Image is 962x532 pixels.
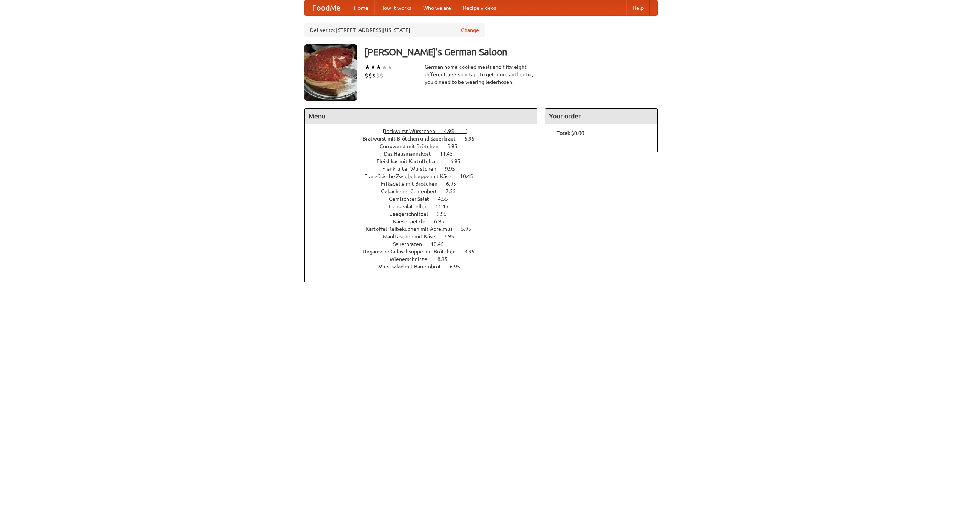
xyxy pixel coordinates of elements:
[457,0,502,15] a: Recipe videos
[381,181,445,187] span: Frikadelle mit Brötchen
[377,158,474,164] a: Fleishkas mit Kartoffelsalat 6.95
[365,44,658,59] h3: [PERSON_NAME]'s German Saloon
[444,233,461,239] span: 7.95
[363,136,489,142] a: Bratwurst mit Brötchen und Sauerkraut 5.95
[381,188,445,194] span: Gebackener Camenbert
[437,256,455,262] span: 8.95
[390,211,436,217] span: Jaegerschnitzel
[464,136,482,142] span: 5.95
[450,264,467,270] span: 6.95
[464,249,482,255] span: 3.95
[370,63,376,71] li: ★
[383,233,468,239] a: Maultaschen mit Käse 7.95
[372,71,376,80] li: $
[366,226,460,232] span: Kartoffel Reibekuchen mit Apfelmus
[363,249,489,255] a: Ungarische Gulaschsuppe mit Brötchen 3.95
[376,63,381,71] li: ★
[365,71,368,80] li: $
[389,196,462,202] a: Gemischter Salat 4.55
[382,166,444,172] span: Frankfurter Würstchen
[384,151,439,157] span: Das Hausmannskost
[557,130,584,136] b: Total: $0.00
[390,256,436,262] span: Wienerschnitzel
[437,211,454,217] span: 9.95
[304,44,357,101] img: angular.jpg
[364,173,459,179] span: Französische Zwiebelsuppe mit Käse
[363,249,463,255] span: Ungarische Gulaschsuppe mit Brötchen
[393,218,458,224] a: Kaesepaetzle 6.95
[383,233,443,239] span: Maultaschen mit Käse
[381,63,387,71] li: ★
[444,128,461,134] span: 4.95
[435,203,456,209] span: 11.45
[389,203,434,209] span: Haus Salatteller
[363,136,463,142] span: Bratwurst mit Brötchen und Sauerkraut
[460,173,481,179] span: 10.45
[545,109,657,124] h4: Your order
[626,0,650,15] a: Help
[389,196,437,202] span: Gemischter Salat
[381,188,470,194] a: Gebackener Camenbert 7.55
[377,158,449,164] span: Fleishkas mit Kartoffelsalat
[461,26,479,34] a: Change
[366,226,485,232] a: Kartoffel Reibekuchen mit Apfelmus 5.95
[381,181,470,187] a: Frikadelle mit Brötchen 6.95
[377,264,474,270] a: Wurstsalad mit Bauernbrot 6.95
[382,166,469,172] a: Frankfurter Würstchen 9.95
[383,128,443,134] span: Bockwurst Würstchen
[446,188,463,194] span: 7.55
[384,151,467,157] a: Das Hausmannskost 11.45
[387,63,393,71] li: ★
[380,143,471,149] a: Currywurst mit Brötchen 5.95
[374,0,417,15] a: How it works
[445,166,463,172] span: 9.95
[447,143,465,149] span: 5.95
[376,71,380,80] li: $
[348,0,374,15] a: Home
[446,181,464,187] span: 6.95
[377,264,449,270] span: Wurstsalad mit Bauernbrot
[304,23,485,37] div: Deliver to: [STREET_ADDRESS][US_STATE]
[450,158,468,164] span: 6.95
[440,151,460,157] span: 11.45
[390,256,461,262] a: Wienerschnitzel 8.95
[461,226,479,232] span: 5.95
[364,173,487,179] a: Französische Zwiebelsuppe mit Käse 10.45
[305,109,537,124] h4: Menu
[393,241,430,247] span: Sauerbraten
[365,63,370,71] li: ★
[380,143,446,149] span: Currywurst mit Brötchen
[380,71,383,80] li: $
[431,241,451,247] span: 10.45
[383,128,468,134] a: Bockwurst Würstchen 4.95
[393,218,433,224] span: Kaesepaetzle
[390,211,461,217] a: Jaegerschnitzel 9.95
[389,203,462,209] a: Haus Salatteller 11.45
[305,0,348,15] a: FoodMe
[368,71,372,80] li: $
[417,0,457,15] a: Who we are
[434,218,452,224] span: 6.95
[438,196,455,202] span: 4.55
[393,241,458,247] a: Sauerbraten 10.45
[425,63,537,86] div: German home-cooked meals and fifty-eight different beers on tap. To get more authentic, you'd nee...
